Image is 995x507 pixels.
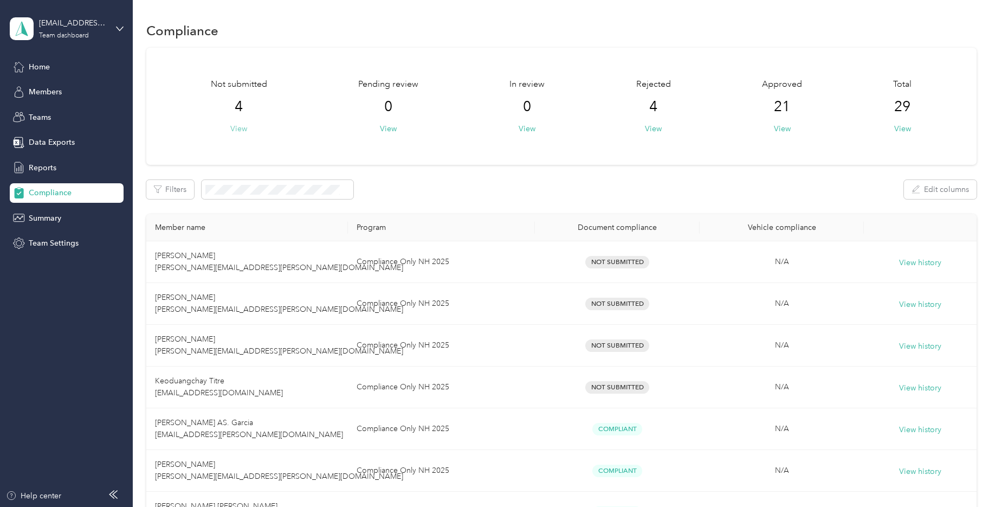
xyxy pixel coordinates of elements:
span: [PERSON_NAME] [PERSON_NAME][EMAIL_ADDRESS][PERSON_NAME][DOMAIN_NAME] [155,293,403,314]
button: View [380,123,397,134]
button: Filters [146,180,194,199]
button: View history [899,382,941,394]
span: Members [29,86,62,98]
span: Compliant [592,465,642,477]
div: Team dashboard [39,33,89,39]
button: View history [899,341,941,352]
iframe: Everlance-gr Chat Button Frame [934,446,995,507]
td: Compliance Only NH 2025 [348,325,535,367]
span: Not Submitted [585,339,649,352]
span: Teams [29,112,51,123]
span: Rejected [636,78,671,91]
th: Program [348,214,535,241]
span: 4 [649,98,657,115]
span: Total [893,78,912,91]
span: [PERSON_NAME] [PERSON_NAME][EMAIL_ADDRESS][PERSON_NAME][DOMAIN_NAME] [155,251,403,272]
span: N/A [775,382,789,392]
span: In review [509,78,545,91]
span: Not Submitted [585,256,649,268]
span: Compliance [29,187,72,198]
button: View [645,123,662,134]
span: [PERSON_NAME] [PERSON_NAME][EMAIL_ADDRESS][PERSON_NAME][DOMAIN_NAME] [155,460,403,481]
button: View [894,123,911,134]
span: N/A [775,466,789,475]
span: Summary [29,213,61,224]
button: View history [899,299,941,311]
span: N/A [775,341,789,350]
span: Data Exports [29,137,75,148]
h1: Compliance [146,25,218,36]
span: N/A [775,257,789,266]
div: Document compliance [544,223,691,232]
button: View history [899,424,941,436]
span: Compliant [592,423,642,435]
button: View [230,123,247,134]
span: 0 [384,98,392,115]
span: Pending review [358,78,418,91]
span: [PERSON_NAME] [PERSON_NAME][EMAIL_ADDRESS][PERSON_NAME][DOMAIN_NAME] [155,335,403,356]
button: View [774,123,791,134]
button: View [519,123,535,134]
span: [PERSON_NAME] AS. Garcia [EMAIL_ADDRESS][PERSON_NAME][DOMAIN_NAME] [155,418,343,439]
span: 29 [894,98,910,115]
button: View history [899,466,941,478]
button: Help center [6,490,61,502]
span: 0 [523,98,531,115]
span: Reports [29,162,56,174]
div: Vehicle compliance [708,223,856,232]
span: Keoduangchay Titre [EMAIL_ADDRESS][DOMAIN_NAME] [155,376,283,397]
td: Compliance Only NH 2025 [348,408,535,450]
span: Home [29,61,50,73]
div: [EMAIL_ADDRESS][DOMAIN_NAME] [39,17,107,29]
span: Not Submitted [585,381,649,394]
span: N/A [775,299,789,308]
span: 21 [774,98,790,115]
td: Compliance Only NH 2025 [348,283,535,325]
button: Edit columns [904,180,977,199]
span: 4 [235,98,243,115]
th: Member name [146,214,348,241]
span: Team Settings [29,238,79,249]
span: Approved [762,78,802,91]
span: Not submitted [211,78,267,91]
td: Compliance Only NH 2025 [348,450,535,492]
td: Compliance Only NH 2025 [348,367,535,408]
span: N/A [775,424,789,433]
span: Not Submitted [585,298,649,310]
td: Compliance Only NH 2025 [348,241,535,283]
button: View history [899,257,941,269]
